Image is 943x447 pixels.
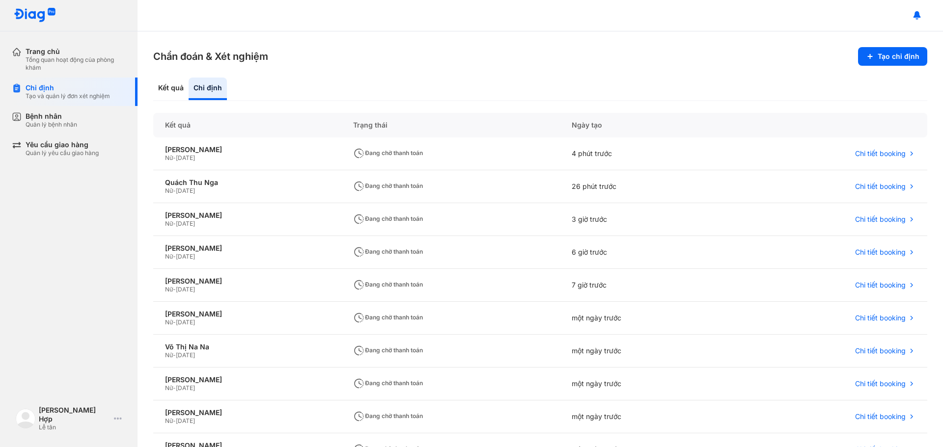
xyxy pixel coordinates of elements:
[165,154,173,161] span: Nữ
[353,281,423,288] span: Đang chờ thanh toán
[855,182,906,191] span: Chi tiết booking
[560,170,731,203] div: 26 phút trước
[165,145,330,154] div: [PERSON_NAME]
[560,113,731,137] div: Ngày tạo
[39,406,110,423] div: [PERSON_NAME] Hợp
[153,113,341,137] div: Kết quả
[855,248,906,257] span: Chi tiết booking
[165,310,330,318] div: [PERSON_NAME]
[173,384,176,392] span: -
[165,253,173,260] span: Nữ
[153,78,189,100] div: Kết quả
[560,368,731,400] div: một ngày trước
[176,253,195,260] span: [DATE]
[353,314,423,321] span: Đang chờ thanh toán
[165,384,173,392] span: Nữ
[173,220,176,227] span: -
[855,281,906,289] span: Chi tiết booking
[855,412,906,421] span: Chi tiết booking
[855,346,906,355] span: Chi tiết booking
[173,286,176,293] span: -
[353,346,423,354] span: Đang chờ thanh toán
[560,400,731,433] div: một ngày trước
[173,318,176,326] span: -
[353,412,423,420] span: Đang chờ thanh toán
[165,351,173,359] span: Nữ
[560,236,731,269] div: 6 giờ trước
[165,187,173,194] span: Nữ
[173,417,176,424] span: -
[176,286,195,293] span: [DATE]
[176,351,195,359] span: [DATE]
[353,215,423,222] span: Đang chờ thanh toán
[26,140,99,149] div: Yêu cầu giao hàng
[560,335,731,368] div: một ngày trước
[353,149,423,157] span: Đang chờ thanh toán
[153,50,268,63] h3: Chẩn đoán & Xét nghiệm
[39,423,110,431] div: Lễ tân
[165,178,330,187] div: Quách Thu Nga
[26,92,110,100] div: Tạo và quản lý đơn xét nghiệm
[26,121,77,129] div: Quản lý bệnh nhân
[189,78,227,100] div: Chỉ định
[855,379,906,388] span: Chi tiết booking
[855,215,906,224] span: Chi tiết booking
[173,187,176,194] span: -
[173,154,176,161] span: -
[173,253,176,260] span: -
[176,417,195,424] span: [DATE]
[165,211,330,220] div: [PERSON_NAME]
[14,8,56,23] img: logo
[165,220,173,227] span: Nữ
[341,113,559,137] div: Trạng thái
[176,318,195,326] span: [DATE]
[858,47,927,66] button: Tạo chỉ định
[353,379,423,387] span: Đang chờ thanh toán
[176,187,195,194] span: [DATE]
[173,351,176,359] span: -
[26,47,126,56] div: Trang chủ
[560,269,731,302] div: 7 giờ trước
[176,384,195,392] span: [DATE]
[560,203,731,236] div: 3 giờ trước
[26,149,99,157] div: Quản lý yêu cầu giao hàng
[165,244,330,253] div: [PERSON_NAME]
[165,318,173,326] span: Nữ
[165,408,330,417] div: [PERSON_NAME]
[560,137,731,170] div: 4 phút trước
[560,302,731,335] div: một ngày trước
[165,375,330,384] div: [PERSON_NAME]
[165,342,330,351] div: Võ Thị Na Na
[353,182,423,189] span: Đang chờ thanh toán
[855,149,906,158] span: Chi tiết booking
[26,112,77,121] div: Bệnh nhân
[353,248,423,255] span: Đang chờ thanh toán
[16,409,35,428] img: logo
[165,277,330,286] div: [PERSON_NAME]
[165,286,173,293] span: Nữ
[176,220,195,227] span: [DATE]
[26,83,110,92] div: Chỉ định
[26,56,126,72] div: Tổng quan hoạt động của phòng khám
[176,154,195,161] span: [DATE]
[855,314,906,322] span: Chi tiết booking
[165,417,173,424] span: Nữ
